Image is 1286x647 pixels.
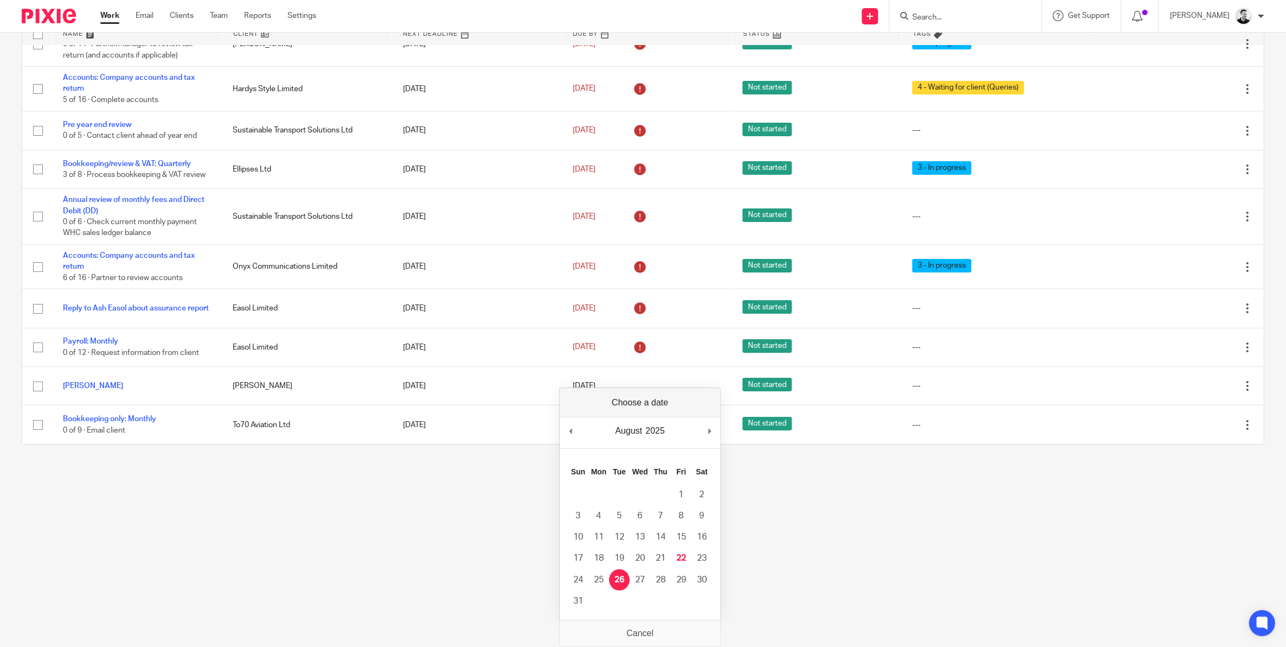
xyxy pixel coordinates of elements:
[63,252,195,270] a: Accounts: Company accounts and tax return
[63,40,193,59] span: 5 of 14 · Partner/manager to review tax return (and accounts if applicable)
[671,527,692,548] button: 15
[613,467,626,476] abbr: Tuesday
[100,10,119,21] a: Work
[63,160,191,168] a: Bookkeeping/review & VAT: Quarterly
[609,548,630,569] button: 19
[392,67,562,111] td: [DATE]
[568,527,588,548] button: 10
[912,342,1083,353] div: ---
[63,171,206,179] span: 3 of 8 · Process bookkeeping & VAT review
[743,259,792,272] span: Not started
[392,111,562,150] td: [DATE]
[609,527,630,548] button: 12
[743,81,792,94] span: Not started
[671,548,692,569] button: 22
[571,467,585,476] abbr: Sunday
[573,305,596,312] span: [DATE]
[287,10,316,21] a: Settings
[692,505,712,527] button: 9
[588,505,609,527] button: 4
[630,569,650,591] button: 27
[692,548,712,569] button: 23
[743,300,792,314] span: Not started
[591,467,606,476] abbr: Monday
[63,427,125,434] span: 0 of 9 · Email client
[704,423,715,439] button: Next Month
[1235,8,1252,25] img: Dave_2025.jpg
[63,196,204,214] a: Annual review of monthly fees and Direct Debit (DD)
[613,423,644,439] div: August
[63,132,197,140] span: 0 of 5 · Contact client ahead of year end
[392,189,562,245] td: [DATE]
[63,382,123,390] a: [PERSON_NAME]
[912,125,1083,136] div: ---
[676,467,686,476] abbr: Friday
[573,85,596,93] span: [DATE]
[222,111,392,150] td: Sustainable Transport Solutions Ltd
[632,467,648,476] abbr: Wednesday
[222,328,392,366] td: Easol Limited
[912,303,1083,314] div: ---
[63,349,199,357] span: 0 of 12 · Request information from client
[573,263,596,270] span: [DATE]
[392,150,562,188] td: [DATE]
[244,10,271,21] a: Reports
[912,380,1083,391] div: ---
[22,9,76,23] img: Pixie
[630,548,650,569] button: 20
[222,289,392,328] td: Easol Limited
[170,10,194,21] a: Clients
[743,378,792,391] span: Not started
[568,569,588,591] button: 24
[650,527,671,548] button: 14
[912,259,971,272] span: 3 - In progress
[630,527,650,548] button: 13
[222,150,392,188] td: Ellipses Ltd
[1068,12,1110,20] span: Get Support
[692,484,712,505] button: 2
[692,569,712,591] button: 30
[1170,10,1230,21] p: [PERSON_NAME]
[650,569,671,591] button: 28
[392,328,562,366] td: [DATE]
[63,305,209,312] a: Reply to Ash Easol about assurance report
[63,218,197,237] span: 0 of 6 · Check current monthly payment WHC sales ledger balance
[222,245,392,289] td: Onyx Communications Limited
[136,10,153,21] a: Email
[210,10,228,21] a: Team
[392,289,562,328] td: [DATE]
[573,166,596,173] span: [DATE]
[692,527,712,548] button: 16
[588,569,609,591] button: 25
[650,505,671,527] button: 7
[671,484,692,505] button: 1
[912,420,1083,430] div: ---
[913,31,931,37] span: Tags
[222,405,392,444] td: To70 Aviation Ltd
[63,74,195,92] a: Accounts: Company accounts and tax return
[630,505,650,527] button: 6
[743,417,792,430] span: Not started
[912,211,1083,222] div: ---
[63,415,156,423] a: Bookkeeping only: Monthly
[743,339,792,353] span: Not started
[63,96,158,104] span: 5 of 16 · Complete accounts
[644,423,667,439] div: 2025
[588,527,609,548] button: 11
[743,161,792,175] span: Not started
[912,161,971,175] span: 3 - In progress
[650,548,671,569] button: 21
[568,548,588,569] button: 17
[588,548,609,569] button: 18
[912,81,1024,94] span: 4 - Waiting for client (Queries)
[568,505,588,527] button: 3
[573,382,596,390] span: [DATE]
[63,121,131,129] a: Pre year end review
[696,467,708,476] abbr: Saturday
[222,189,392,245] td: Sustainable Transport Solutions Ltd
[743,123,792,136] span: Not started
[568,591,588,612] button: 31
[911,13,1009,23] input: Search
[609,569,630,591] button: 26
[392,367,562,405] td: [DATE]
